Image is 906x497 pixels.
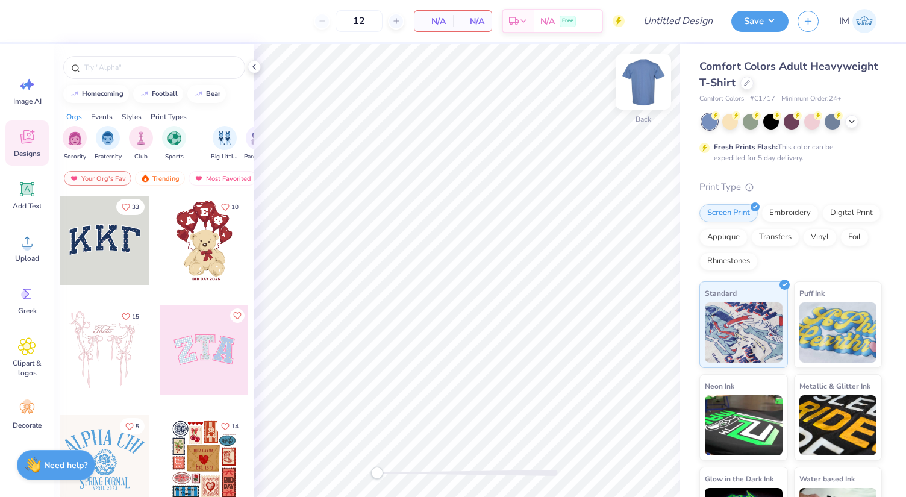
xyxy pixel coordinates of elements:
[244,126,272,161] div: filter for Parent's Weekend
[95,152,122,161] span: Fraternity
[132,314,139,320] span: 15
[705,302,783,363] img: Standard
[18,306,37,316] span: Greek
[187,85,226,103] button: bear
[129,126,153,161] button: filter button
[63,85,129,103] button: homecoming
[135,171,185,186] div: Trending
[116,199,145,215] button: Like
[714,142,778,152] strong: Fresh Prints Flash:
[95,126,122,161] button: filter button
[151,111,187,122] div: Print Types
[799,395,877,455] img: Metallic & Glitter Ink
[699,228,748,246] div: Applique
[70,90,80,98] img: trend_line.gif
[218,131,231,145] img: Big Little Reveal Image
[799,302,877,363] img: Puff Ink
[216,199,244,215] button: Like
[422,15,446,28] span: N/A
[211,152,239,161] span: Big Little Reveal
[194,90,204,98] img: trend_line.gif
[95,126,122,161] div: filter for Fraternity
[799,287,825,299] span: Puff Ink
[165,152,184,161] span: Sports
[7,358,47,378] span: Clipart & logos
[714,142,862,163] div: This color can be expedited for 5 day delivery.
[63,126,87,161] button: filter button
[540,15,555,28] span: N/A
[751,228,799,246] div: Transfers
[216,418,244,434] button: Like
[136,424,139,430] span: 5
[129,126,153,161] div: filter for Club
[231,204,239,210] span: 10
[562,17,573,25] span: Free
[822,204,881,222] div: Digital Print
[699,94,744,104] span: Comfort Colors
[63,126,87,161] div: filter for Sorority
[133,85,183,103] button: football
[134,131,148,145] img: Club Image
[781,94,842,104] span: Minimum Order: 24 +
[699,204,758,222] div: Screen Print
[634,9,722,33] input: Untitled Design
[194,174,204,183] img: most_fav.gif
[189,171,257,186] div: Most Favorited
[251,131,265,145] img: Parent's Weekend Image
[705,395,783,455] img: Neon Ink
[44,460,87,471] strong: Need help?
[460,15,484,28] span: N/A
[230,308,245,323] button: Like
[91,111,113,122] div: Events
[699,252,758,270] div: Rhinestones
[619,58,667,106] img: Back
[371,467,383,479] div: Accessibility label
[336,10,383,32] input: – –
[13,201,42,211] span: Add Text
[839,14,849,28] span: IM
[699,180,882,194] div: Print Type
[120,418,145,434] button: Like
[699,59,878,90] span: Comfort Colors Adult Heavyweight T-Shirt
[211,126,239,161] button: filter button
[13,96,42,106] span: Image AI
[152,90,178,97] div: football
[140,174,150,183] img: trending.gif
[799,380,870,392] span: Metallic & Glitter Ink
[799,472,855,485] span: Water based Ink
[167,131,181,145] img: Sports Image
[244,152,272,161] span: Parent's Weekend
[122,111,142,122] div: Styles
[134,152,148,161] span: Club
[731,11,789,32] button: Save
[82,90,123,97] div: homecoming
[834,9,882,33] a: IM
[244,126,272,161] button: filter button
[636,114,651,125] div: Back
[162,126,186,161] button: filter button
[761,204,819,222] div: Embroidery
[840,228,869,246] div: Foil
[66,111,82,122] div: Orgs
[13,420,42,430] span: Decorate
[64,171,131,186] div: Your Org's Fav
[231,424,239,430] span: 14
[705,287,737,299] span: Standard
[15,254,39,263] span: Upload
[705,472,773,485] span: Glow in the Dark Ink
[83,61,237,73] input: Try "Alpha"
[101,131,114,145] img: Fraternity Image
[140,90,149,98] img: trend_line.gif
[116,308,145,325] button: Like
[64,152,86,161] span: Sorority
[69,174,79,183] img: most_fav.gif
[750,94,775,104] span: # C1717
[132,204,139,210] span: 33
[803,228,837,246] div: Vinyl
[14,149,40,158] span: Designs
[68,131,82,145] img: Sorority Image
[852,9,876,33] img: Isabel Matibag
[211,126,239,161] div: filter for Big Little Reveal
[206,90,220,97] div: bear
[705,380,734,392] span: Neon Ink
